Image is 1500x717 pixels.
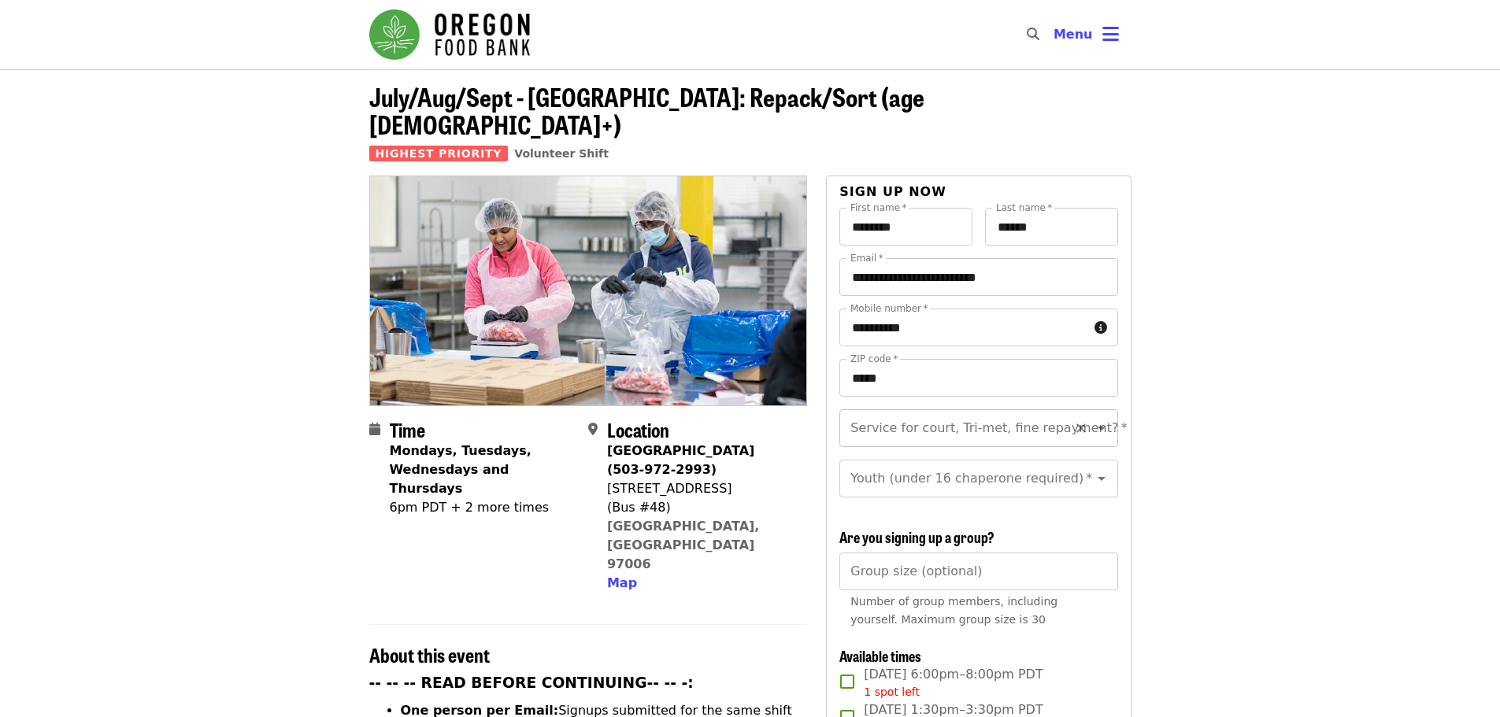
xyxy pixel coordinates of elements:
[1091,468,1113,490] button: Open
[996,203,1052,213] label: Last name
[607,443,754,477] strong: [GEOGRAPHIC_DATA] (503-972-2993)
[369,9,530,60] img: Oregon Food Bank - Home
[850,253,883,263] label: Email
[1027,27,1039,42] i: search icon
[839,184,946,199] span: Sign up now
[607,574,637,593] button: Map
[370,176,807,405] img: July/Aug/Sept - Beaverton: Repack/Sort (age 10+) organized by Oregon Food Bank
[369,422,380,437] i: calendar icon
[607,498,794,517] div: (Bus #48)
[607,519,760,571] a: [GEOGRAPHIC_DATA], [GEOGRAPHIC_DATA] 97006
[864,686,920,698] span: 1 spot left
[839,309,1087,346] input: Mobile number
[607,575,637,590] span: Map
[1041,16,1131,54] button: Toggle account menu
[850,354,898,364] label: ZIP code
[850,304,928,313] label: Mobile number
[1049,16,1061,54] input: Search
[390,498,576,517] div: 6pm PDT + 2 more times
[1094,320,1107,335] i: circle-info icon
[1054,27,1093,42] span: Menu
[369,641,490,668] span: About this event
[588,422,598,437] i: map-marker-alt icon
[839,645,921,666] span: Available times
[390,443,531,496] strong: Mondays, Tuesdays, Wednesdays and Thursdays
[1102,23,1119,46] i: bars icon
[985,208,1118,246] input: Last name
[839,208,972,246] input: First name
[390,416,425,443] span: Time
[1070,417,1092,439] button: Clear
[369,146,509,161] span: Highest Priority
[369,674,694,691] strong: -- -- -- READ BEFORE CONTINUING-- -- -:
[369,78,924,142] span: July/Aug/Sept - [GEOGRAPHIC_DATA]: Repack/Sort (age [DEMOGRAPHIC_DATA]+)
[607,479,794,498] div: [STREET_ADDRESS]
[850,595,1057,626] span: Number of group members, including yourself. Maximum group size is 30
[839,527,994,547] span: Are you signing up a group?
[839,359,1117,397] input: ZIP code
[1091,417,1113,439] button: Open
[864,665,1043,700] span: [DATE] 6:00pm–8:00pm PDT
[514,147,609,160] a: Volunteer Shift
[839,258,1117,296] input: Email
[850,203,907,213] label: First name
[839,553,1117,590] input: [object Object]
[607,416,669,443] span: Location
